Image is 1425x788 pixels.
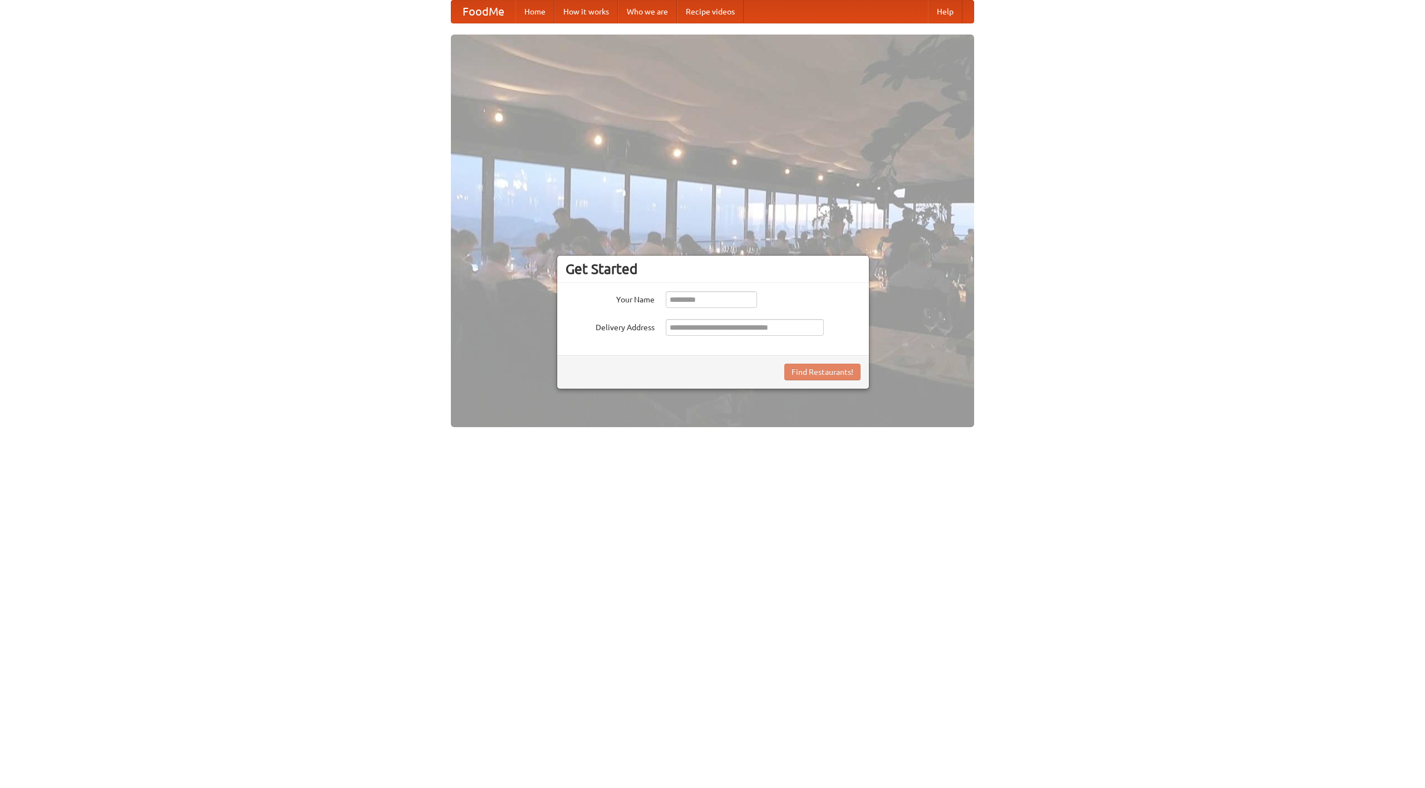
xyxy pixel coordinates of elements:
a: Who we are [618,1,677,23]
a: Help [928,1,962,23]
a: Recipe videos [677,1,744,23]
a: How it works [554,1,618,23]
label: Your Name [566,291,655,305]
a: FoodMe [451,1,515,23]
button: Find Restaurants! [784,364,861,380]
h3: Get Started [566,261,861,277]
a: Home [515,1,554,23]
label: Delivery Address [566,319,655,333]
